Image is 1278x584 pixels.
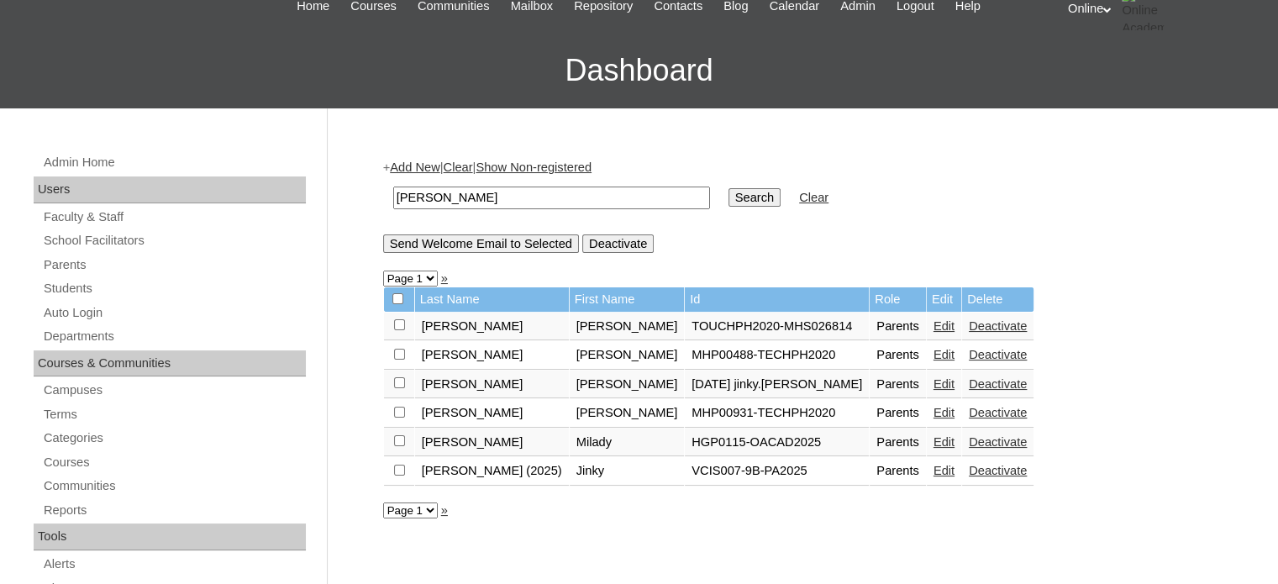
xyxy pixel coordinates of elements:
td: VCIS007-9B-PA2025 [685,457,869,486]
a: Deactivate [969,464,1027,477]
a: Edit [934,435,955,449]
td: [DATE] jinky.[PERSON_NAME] [685,371,869,399]
td: Last Name [415,287,569,312]
td: First Name [570,287,685,312]
td: Role [870,287,926,312]
a: Deactivate [969,348,1027,361]
input: Send Welcome Email to Selected [383,234,579,253]
input: Search [728,188,781,207]
td: Parents [870,341,926,370]
td: [PERSON_NAME] [415,399,569,428]
a: » [441,503,448,517]
a: Students [42,278,306,299]
td: Id [685,287,869,312]
a: Edit [934,406,955,419]
td: [PERSON_NAME] [570,399,685,428]
a: Admin Home [42,152,306,173]
a: Edit [934,377,955,391]
div: + | | [383,159,1215,252]
a: Reports [42,500,306,521]
td: Parents [870,457,926,486]
a: Faculty & Staff [42,207,306,228]
a: Campuses [42,380,306,401]
td: TOUCHPH2020-MHS026814 [685,313,869,341]
td: [PERSON_NAME] [415,371,569,399]
a: Parents [42,255,306,276]
a: Categories [42,428,306,449]
td: Delete [962,287,1033,312]
a: Edit [934,319,955,333]
td: MHP00488-TECHPH2020 [685,341,869,370]
a: Deactivate [969,377,1027,391]
a: Deactivate [969,435,1027,449]
a: Add New [390,160,439,174]
td: Parents [870,399,926,428]
td: [PERSON_NAME] (2025) [415,457,569,486]
td: [PERSON_NAME] [570,341,685,370]
td: [PERSON_NAME] [570,371,685,399]
td: Jinky [570,457,685,486]
td: [PERSON_NAME] [570,313,685,341]
td: [PERSON_NAME] [415,341,569,370]
a: Auto Login [42,303,306,324]
td: MHP00931-TECHPH2020 [685,399,869,428]
a: Alerts [42,554,306,575]
input: Search [393,187,710,209]
td: Milady [570,429,685,457]
h3: Dashboard [8,33,1270,108]
td: [PERSON_NAME] [415,429,569,457]
input: Deactivate [582,234,654,253]
td: [PERSON_NAME] [415,313,569,341]
a: Clear [443,160,472,174]
td: Parents [870,313,926,341]
td: Parents [870,429,926,457]
a: Terms [42,404,306,425]
a: Show Non-registered [476,160,592,174]
td: HGP0115-OACAD2025 [685,429,869,457]
a: Courses [42,452,306,473]
a: Deactivate [969,319,1027,333]
a: Deactivate [969,406,1027,419]
td: Edit [927,287,961,312]
a: School Facilitators [42,230,306,251]
td: Parents [870,371,926,399]
a: Clear [799,191,828,204]
a: Communities [42,476,306,497]
div: Courses & Communities [34,350,306,377]
a: Departments [42,326,306,347]
a: Edit [934,464,955,477]
div: Tools [34,523,306,550]
div: Users [34,176,306,203]
a: » [441,271,448,285]
a: Edit [934,348,955,361]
